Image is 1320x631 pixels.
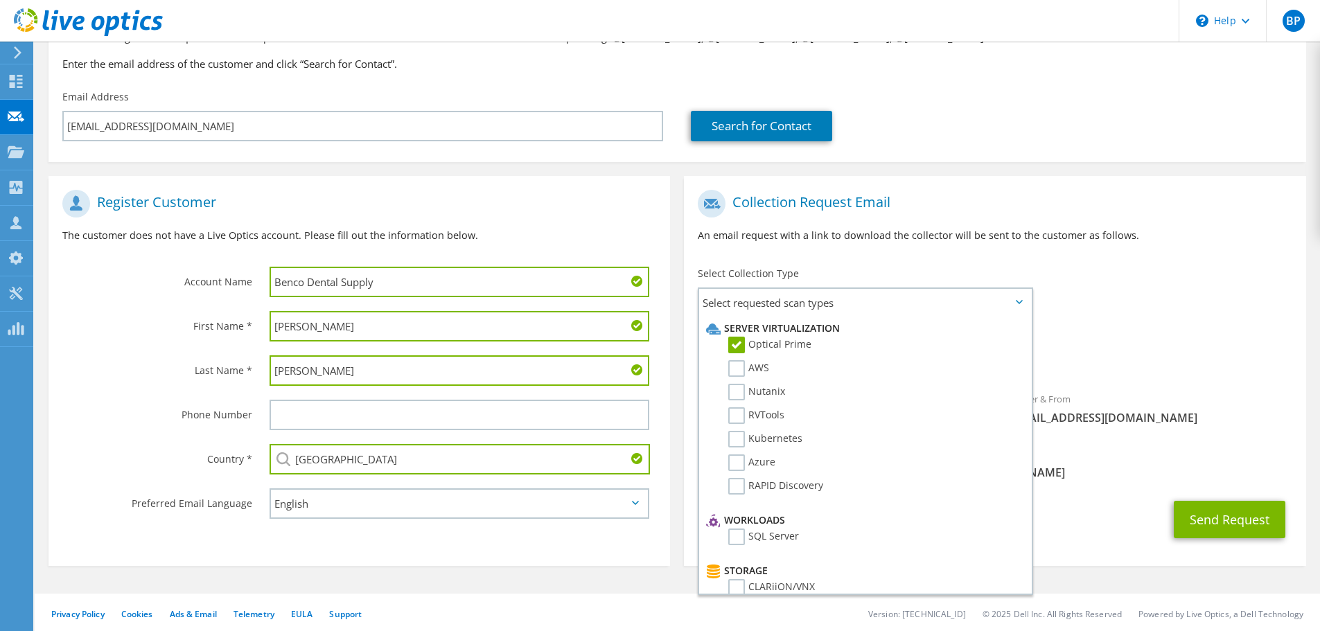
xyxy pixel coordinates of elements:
label: Kubernetes [728,431,802,447]
li: Server Virtualization [703,320,1024,337]
label: RVTools [728,407,784,424]
div: Sender & From [995,384,1306,432]
label: Select Collection Type [698,267,799,281]
a: Support [329,608,362,620]
li: Version: [TECHNICAL_ID] [868,608,966,620]
label: Account Name [62,267,252,289]
label: AWS [728,360,769,377]
li: © 2025 Dell Inc. All Rights Reserved [983,608,1122,620]
label: Last Name * [62,355,252,377]
h1: Register Customer [62,190,649,217]
li: Storage [703,562,1024,579]
h3: Enter the email address of the customer and click “Search for Contact”. [62,56,1292,71]
label: SQL Server [728,528,799,545]
a: Cookies [121,608,153,620]
span: BP [1283,10,1305,32]
span: [EMAIL_ADDRESS][DOMAIN_NAME] [1009,410,1292,425]
label: Preferred Email Language [62,488,252,510]
label: Country * [62,444,252,466]
label: Email Address [62,90,129,104]
a: Telemetry [234,608,274,620]
div: CC & Reply To [684,439,1305,487]
p: The customer does not have a Live Optics account. Please fill out the information below. [62,228,656,243]
div: Requested Collections [684,322,1305,377]
a: Search for Contact [691,111,832,141]
a: Ads & Email [170,608,217,620]
label: First Name * [62,311,252,333]
a: Privacy Policy [51,608,105,620]
label: Nutanix [728,384,785,400]
li: Powered by Live Optics, a Dell Technology [1138,608,1303,620]
p: An email request with a link to download the collector will be sent to the customer as follows. [698,228,1292,243]
h1: Collection Request Email [698,190,1285,217]
label: RAPID Discovery [728,478,823,495]
li: Workloads [703,512,1024,528]
svg: \n [1196,15,1208,27]
button: Send Request [1174,501,1285,538]
label: CLARiiON/VNX [728,579,815,596]
label: Optical Prime [728,337,811,353]
label: Azure [728,454,775,471]
div: To [684,384,995,432]
span: Select requested scan types [699,289,1031,317]
a: EULA [291,608,313,620]
label: Phone Number [62,400,252,422]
